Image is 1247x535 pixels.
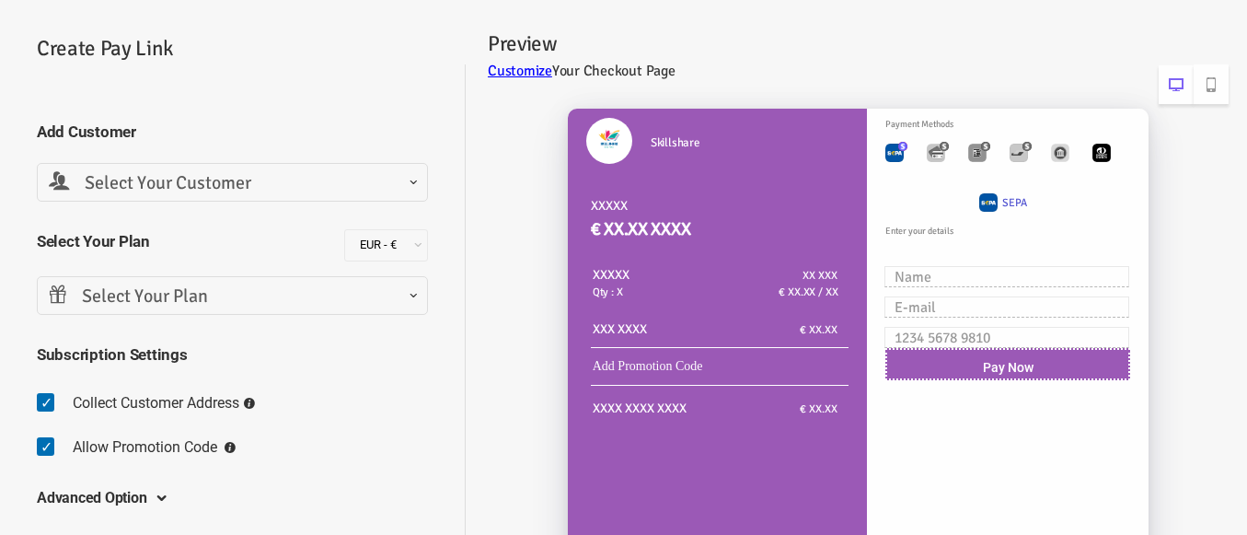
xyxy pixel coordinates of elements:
[872,132,1150,173] div: Toolbar with button groups
[37,229,326,253] h5: Select Your Plan
[1022,142,1032,151] img: ST.png
[593,285,716,301] h2: Qty : X
[37,473,147,524] h5: Advanced Option
[940,142,949,151] img: ST.png
[37,163,428,202] span: Select Your Customer
[885,144,904,162] img: Sepa.png
[488,28,1229,60] h2: Preview
[488,62,552,80] a: Customize
[1002,190,1027,217] label: SEPA
[37,32,446,64] h2: Create Pay Link
[344,229,428,262] span: EUR - €
[351,236,421,254] span: EUR - €
[1092,144,1111,162] img: GOCARDLESS.png
[979,193,998,212] img: Sepa.png
[37,120,428,144] h5: Add Customer
[720,285,838,301] h2: € XX.XX / XX
[49,169,416,198] span: Select Your Customer
[37,343,428,366] h5: Subscription Settings
[1010,144,1028,162] img: Bancontact.png
[968,144,987,162] img: Ideal.png
[49,283,416,311] span: Select Your Plan
[591,196,868,243] div: XXXXX
[898,142,907,151] img: ST.png
[885,118,1158,132] h6: Payment Methods
[802,269,837,283] span: XX XXX
[927,144,945,162] img: CardCollection.png
[593,399,716,419] div: XXXX XXXX XXXX
[244,398,255,409] i: Enable this checkbox to get customer address
[73,438,217,456] span: Allow Promotion Code
[853,141,1158,234] div: Toolbar with button groups
[593,320,716,340] div: XXX XXXX
[800,323,837,337] span: € XX.XX
[884,297,1129,318] input: E-mail
[73,394,239,412] span: Collect Customer Address
[885,225,1139,238] h6: Enter your details
[981,142,990,151] img: ST.png
[651,134,849,152] h6: Skillshare
[800,402,837,416] span: € XX.XX
[593,359,703,373] a: Add Promotion Code
[591,216,868,243] h2: € XX.XX XXXX
[37,276,428,315] span: Select Your Plan
[876,132,1150,180] div: First group
[225,442,236,453] i: Coupons will be used to discount subscriptions.
[884,266,1129,287] input: Name
[488,60,1229,83] h2: Your Checkout Page
[1051,144,1069,162] img: BankTransfer.png
[593,265,716,302] div: XXXXX
[884,327,1129,348] input: 1234 5678 9810
[885,348,1130,380] button: Pay Now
